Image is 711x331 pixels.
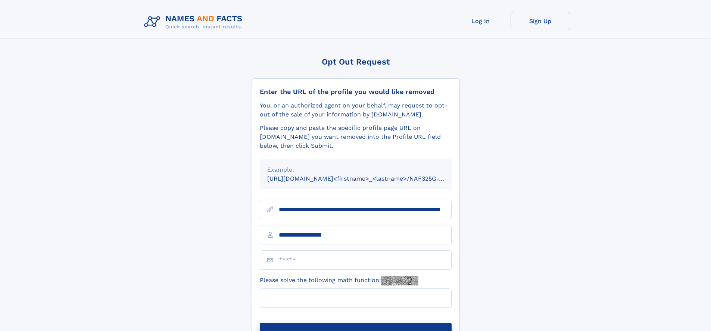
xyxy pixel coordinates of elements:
[260,88,452,96] div: Enter the URL of the profile you would like removed
[260,101,452,119] div: You, or an authorized agent on your behalf, may request to opt-out of the sale of your informatio...
[267,175,466,182] small: [URL][DOMAIN_NAME]<firstname>_<lastname>/NAF325G-xxxxxxxx
[252,57,459,66] div: Opt Out Request
[260,276,418,285] label: Please solve the following math function:
[260,124,452,150] div: Please copy and paste the specific profile page URL on [DOMAIN_NAME] you want removed into the Pr...
[511,12,570,30] a: Sign Up
[141,12,249,32] img: Logo Names and Facts
[267,165,444,174] div: Example:
[451,12,511,30] a: Log In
